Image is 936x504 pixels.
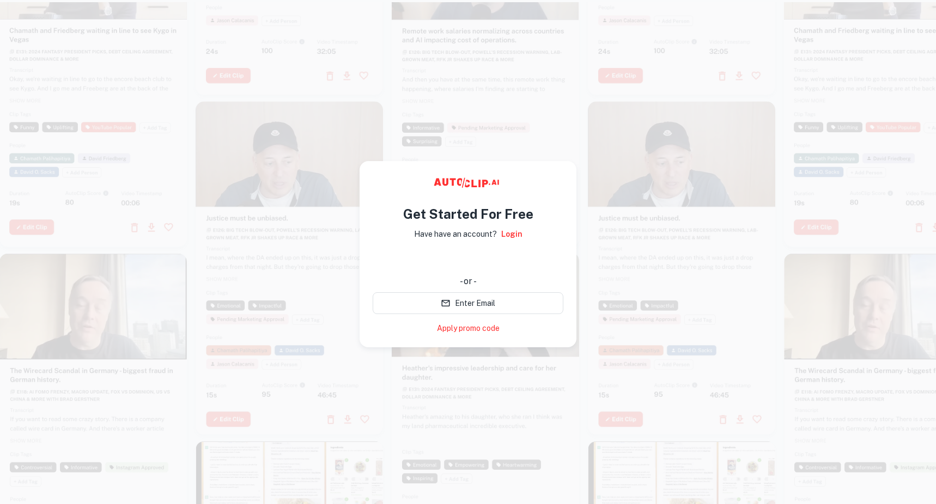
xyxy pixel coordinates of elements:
a: Login [501,228,522,240]
a: Apply promo code [437,323,500,334]
div: 使用 Google 账号登录。在新标签页中打开 [373,248,563,272]
h4: Get Started For Free [403,204,533,224]
div: - or - [373,275,563,288]
button: Enter Email [373,292,563,314]
p: Have have an account? [414,228,497,240]
iframe: “使用 Google 账号登录”按钮 [367,248,569,272]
